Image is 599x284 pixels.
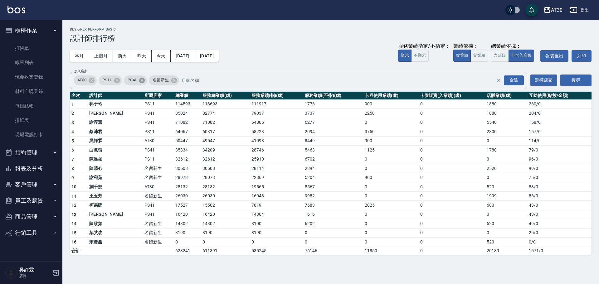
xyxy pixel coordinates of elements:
[143,127,174,137] td: PS11
[485,191,527,201] td: 1999
[201,210,250,219] td: 16420
[485,247,527,255] td: 20139
[527,99,592,109] td: 260 / 0
[174,247,201,255] td: 623241
[303,127,363,137] td: 2094
[201,146,250,155] td: 34209
[143,164,174,173] td: 名留新生
[485,238,527,247] td: 520
[494,76,503,85] button: Clear
[485,164,527,173] td: 2520
[174,228,201,238] td: 8190
[143,191,174,201] td: 名留新生
[250,191,303,201] td: 16048
[572,50,592,62] button: 列印
[2,176,60,193] button: 客戶管理
[411,50,429,62] button: 不顯示
[363,127,418,137] td: 3750
[250,127,303,137] td: 58223
[88,146,143,155] td: 白蕙瑄
[88,155,143,164] td: 陳昱如
[485,136,527,146] td: 0
[2,144,60,161] button: 預約管理
[551,6,562,14] div: AT30
[201,136,250,146] td: 49547
[363,201,418,210] td: 2025
[88,99,143,109] td: 郭于玲
[201,99,250,109] td: 113693
[2,84,60,99] a: 材料自購登錄
[143,92,174,100] th: 所屬店家
[250,228,303,238] td: 8190
[143,118,174,127] td: PS41
[527,155,592,164] td: 96 / 0
[71,194,77,199] span: 11
[74,75,97,85] div: AT30
[419,191,485,201] td: 0
[509,50,534,62] button: 不含入店販
[303,191,363,201] td: 9982
[525,4,538,16] button: save
[201,109,250,118] td: 82774
[174,118,201,127] td: 71082
[149,77,173,83] span: 名留新生
[88,228,143,238] td: 葉艾玟
[303,155,363,164] td: 6702
[174,210,201,219] td: 16420
[71,120,74,125] span: 3
[88,219,143,229] td: 陳欣如
[71,102,74,107] span: 1
[71,175,74,180] span: 9
[143,173,174,182] td: 名留新生
[180,75,507,86] input: 店家名稱
[491,50,509,62] button: 含店販
[419,109,485,118] td: 0
[527,92,592,100] th: 互助使用(點數/金額)
[174,99,201,109] td: 114593
[2,22,60,39] button: 櫃檯作業
[504,75,524,85] div: 全選
[303,201,363,210] td: 7683
[419,127,485,137] td: 0
[201,182,250,192] td: 28132
[70,92,88,100] th: 名次
[7,6,25,13] img: Logo
[195,50,219,62] button: [DATE]
[88,109,143,118] td: [PERSON_NAME]
[143,238,174,247] td: 名留新生
[250,146,303,155] td: 28746
[201,92,250,100] th: 服務總業績(虛)
[71,138,74,143] span: 5
[2,209,60,225] button: 商品管理
[527,228,592,238] td: 25 / 0
[250,201,303,210] td: 7819
[491,43,537,50] div: 總業績依據：
[419,182,485,192] td: 0
[363,247,418,255] td: 11850
[174,136,201,146] td: 50447
[88,127,143,137] td: 蔡沛君
[2,225,60,241] button: 行銷工具
[250,247,303,255] td: 535245
[303,173,363,182] td: 5204
[303,219,363,229] td: 6202
[2,41,60,55] a: 打帳單
[201,155,250,164] td: 32612
[303,228,363,238] td: 0
[201,191,250,201] td: 26030
[99,75,122,85] div: PS11
[152,50,171,62] button: 今天
[485,127,527,137] td: 2300
[540,50,568,62] button: 報表匯出
[201,127,250,137] td: 60317
[303,99,363,109] td: 1776
[174,173,201,182] td: 28973
[485,173,527,182] td: 0
[71,221,77,226] span: 14
[453,43,488,50] div: 業績依據：
[201,201,250,210] td: 15502
[174,182,201,192] td: 28132
[174,191,201,201] td: 26030
[88,173,143,182] td: 謝宛茹
[527,238,592,247] td: 0 / 0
